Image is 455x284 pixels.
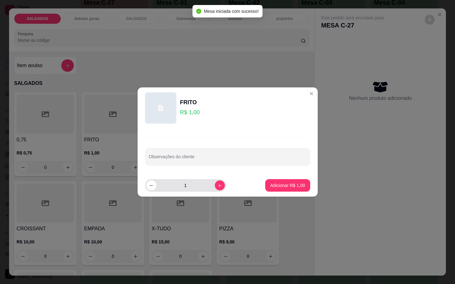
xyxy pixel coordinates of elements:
[265,179,310,192] button: Adicionar R$ 1,00
[204,9,259,14] span: Mesa iniciada com sucesso!
[196,9,201,14] span: check-circle
[215,180,225,190] button: increase-product-quantity
[180,98,200,107] div: FRITO
[306,89,316,99] button: Close
[180,108,200,117] p: R$ 1,00
[149,156,306,162] input: Observações do cliente
[270,182,305,189] p: Adicionar R$ 1,00
[146,180,156,190] button: decrease-product-quantity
